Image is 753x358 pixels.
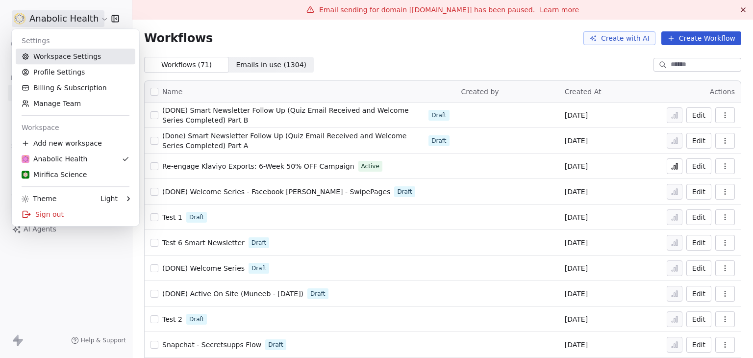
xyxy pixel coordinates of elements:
[22,194,56,204] div: Theme
[16,120,135,135] div: Workspace
[16,80,135,96] a: Billing & Subscription
[100,194,118,204] div: Light
[22,154,87,164] div: Anabolic Health
[16,135,135,151] div: Add new workspace
[16,33,135,49] div: Settings
[22,155,29,163] img: Anabolic-Health-Icon-192.png
[22,170,87,179] div: Mirifica Science
[16,96,135,111] a: Manage Team
[22,171,29,179] img: MIRIFICA%20science_logo_icon-big.png
[16,49,135,64] a: Workspace Settings
[16,206,135,222] div: Sign out
[16,64,135,80] a: Profile Settings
